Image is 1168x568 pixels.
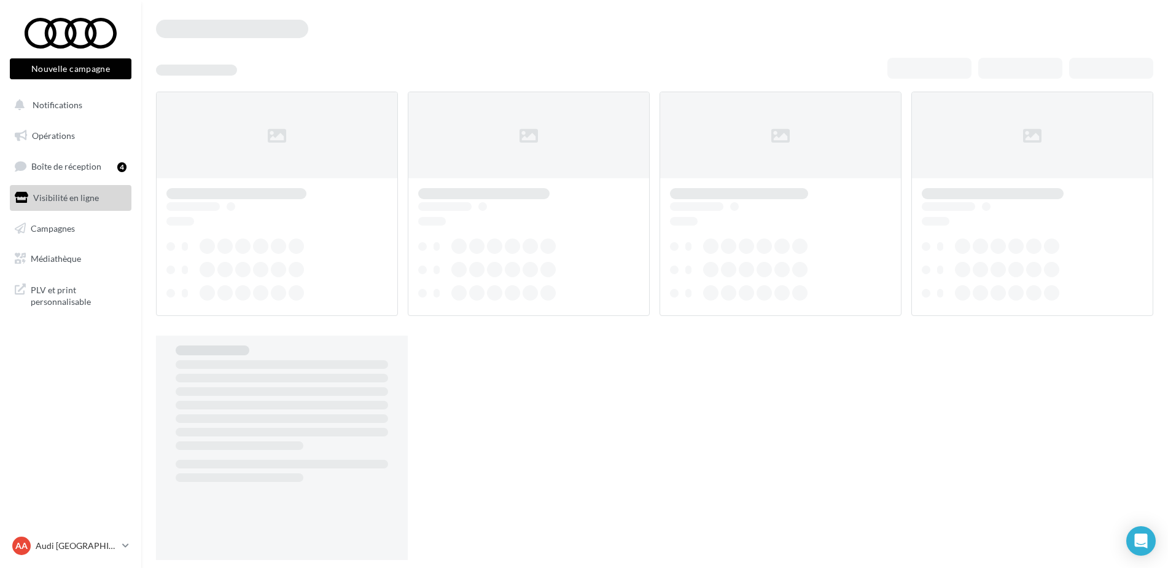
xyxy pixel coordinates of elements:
a: PLV et print personnalisable [7,277,134,313]
button: Nouvelle campagne [10,58,131,79]
span: Notifications [33,100,82,110]
a: Opérations [7,123,134,149]
span: AA [15,540,28,552]
span: Opérations [32,130,75,141]
a: Visibilité en ligne [7,185,134,211]
span: PLV et print personnalisable [31,282,127,308]
div: 4 [117,162,127,172]
span: Campagnes [31,223,75,233]
a: Campagnes [7,216,134,242]
span: Visibilité en ligne [33,192,99,203]
span: Boîte de réception [31,161,101,172]
a: AA Audi [GEOGRAPHIC_DATA] [10,534,131,558]
div: Open Intercom Messenger [1126,526,1156,556]
button: Notifications [7,92,129,118]
p: Audi [GEOGRAPHIC_DATA] [36,540,117,552]
span: Médiathèque [31,253,81,264]
a: Médiathèque [7,246,134,272]
a: Boîte de réception4 [7,153,134,179]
